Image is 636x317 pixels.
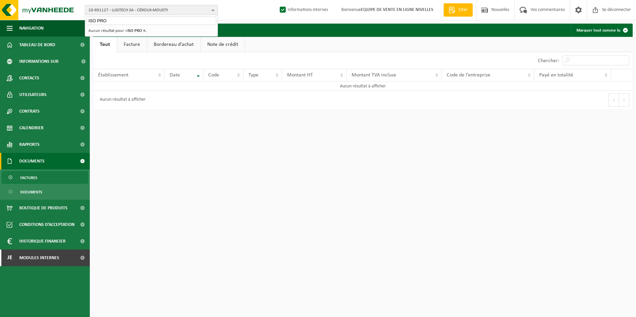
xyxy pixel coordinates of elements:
[19,136,40,153] span: Rapports
[86,17,216,25] input: Recherche d’emplacements liés
[539,72,573,78] span: Payé en totalité
[20,171,37,184] span: Factures
[127,29,146,33] strong: ISO PRO ».
[19,70,39,86] span: Contacts
[361,7,433,12] strong: EQUIPE DE VENTE EN LIGNE NIVELLES
[88,5,209,15] span: 10-991127 - LUSITECH SA - CÉROUX-MOUSTY
[19,53,77,70] span: Informations sur l’entreprise
[19,86,47,103] span: Utilisateurs
[96,94,146,106] div: Aucun résultat à afficher
[2,171,88,184] a: Factures
[538,58,559,63] label: Chercher:
[608,93,619,107] button: Précédent
[93,81,633,91] td: Aucun résultat à afficher
[208,72,219,78] span: Code
[19,200,68,216] span: Boutique de produits
[19,216,75,233] span: Conditions d’acceptation
[278,5,328,15] label: Informations internes
[2,185,88,198] a: Documents
[170,72,180,78] span: Date
[19,153,45,169] span: Documents
[86,27,216,35] li: Aucun résultat pour «
[443,3,473,17] a: Citer
[19,20,44,37] span: Navigation
[19,233,66,250] span: Historique financier
[19,103,40,120] span: Contrats
[117,37,147,52] a: Facture
[7,250,13,266] span: Je
[287,72,313,78] span: Montant HT
[20,186,42,198] span: Documents
[201,37,245,52] a: Note de crédit
[352,72,396,78] span: Montant TVA incluse
[93,37,117,52] a: Tout
[341,7,433,12] font: Bienvenue
[457,7,469,13] span: Citer
[19,250,59,266] span: Modules internes
[619,93,629,107] button: Prochain
[576,28,620,33] font: Marquer tout comme lu
[447,72,490,78] span: Code de l’entreprise
[147,37,200,52] a: Bordereau d’achat
[248,72,258,78] span: Type
[19,120,44,136] span: Calendrier
[98,72,128,78] span: Établissement
[571,24,632,37] button: Marquer tout comme lu
[19,37,55,53] span: Tableau de bord
[85,5,218,15] button: 10-991127 - LUSITECH SA - CÉROUX-MOUSTY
